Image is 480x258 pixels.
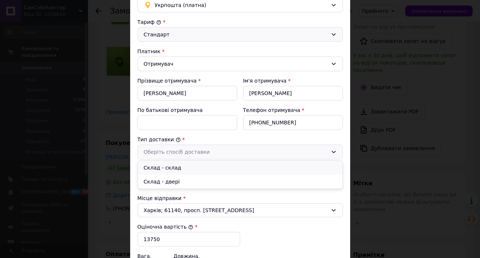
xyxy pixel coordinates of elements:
div: Стандарт [144,30,328,39]
input: +380 [243,115,343,130]
div: Місце відправки [138,195,343,202]
span: Укрпошта (платна) [155,1,328,9]
div: Оберіть спосіб доставки [144,148,328,156]
label: Телефон отримувача [243,107,300,113]
div: Тариф [138,18,343,26]
label: Ім'я отримувача [243,78,287,84]
li: Склад - склад [138,161,342,175]
div: Отримувач [144,60,328,68]
label: Прізвище отримувача [138,78,197,84]
span: Харків; 61140, просп. [STREET_ADDRESS] [144,207,328,214]
label: По батькові отримувача [138,107,203,113]
div: Платник [138,48,343,55]
div: Тип доставки [138,136,343,143]
li: Склад - двері [138,175,342,189]
label: Оціночна вартість [138,224,194,230]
